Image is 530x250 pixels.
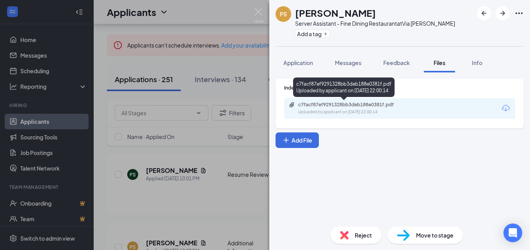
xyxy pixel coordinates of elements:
[276,132,319,148] button: Add FilePlus
[434,59,445,66] span: Files
[298,109,415,115] div: Uploaded by applicant on [DATE] 22:00:14
[295,30,330,38] button: PlusAdd a tag
[383,59,410,66] span: Feedback
[293,77,395,97] div: c7facf87ef9291328bb3deb188e0381f.pdf Uploaded by applicant on [DATE] 22:00:14
[284,85,515,91] div: Indeed Resume
[355,231,372,239] span: Reject
[503,224,522,242] div: Open Intercom Messenger
[289,102,295,108] svg: Paperclip
[498,9,507,18] svg: ArrowRight
[496,6,510,20] button: ArrowRight
[479,9,489,18] svg: ArrowLeftNew
[335,59,361,66] span: Messages
[501,104,510,113] svg: Download
[416,231,454,239] span: Move to stage
[323,32,328,36] svg: Plus
[283,59,313,66] span: Application
[472,59,482,66] span: Info
[295,6,376,19] h1: [PERSON_NAME]
[514,9,524,18] svg: Ellipses
[289,102,415,115] a: Paperclipc7facf87ef9291328bb3deb188e0381f.pdfUploaded by applicant on [DATE] 22:00:14
[282,136,290,144] svg: Plus
[280,10,287,18] div: PS
[477,6,491,20] button: ArrowLeftNew
[295,19,455,27] div: Server Assistant - Fine Dining Restaurant at Via [PERSON_NAME]
[298,102,407,108] div: c7facf87ef9291328bb3deb188e0381f.pdf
